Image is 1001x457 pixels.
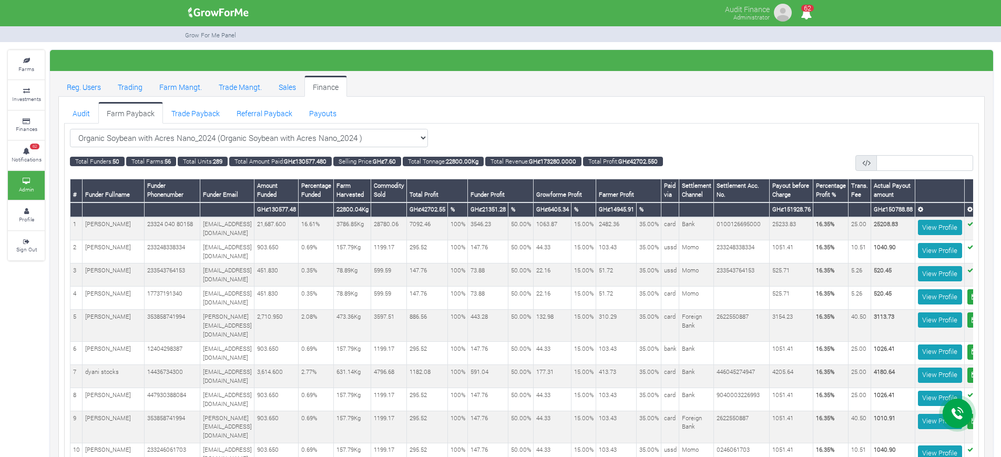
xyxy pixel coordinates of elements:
td: 73.88 [468,263,508,287]
b: 50 [113,157,119,165]
b: 520.45 [874,289,892,297]
td: 50.00% [508,411,534,443]
td: 44.33 [534,240,571,263]
td: 446045274947 [714,365,770,388]
td: 5 [70,310,83,342]
small: Administrator [733,13,770,21]
td: 50.00% [508,217,534,240]
td: 3597.51 [371,310,407,342]
a: Reg. Users [58,76,109,97]
th: GHȼ21351.28 [468,202,508,217]
a: Sign Out [8,231,45,260]
td: card [661,365,679,388]
td: 7 [70,365,83,388]
img: growforme image [185,2,252,23]
td: [EMAIL_ADDRESS][DOMAIN_NAME] [200,287,254,310]
a: View Profile [918,391,962,406]
b: GHȼ130577.480 [284,157,326,165]
b: Disbursed [967,220,999,228]
td: 5.26 [849,287,871,310]
td: 2,710.950 [254,310,299,342]
td: 310.29 [596,310,637,342]
td: 353858741994 [145,411,200,443]
td: 9040003226993 [714,388,770,411]
a: Farm Mangt. [151,76,210,97]
small: Admin [19,186,34,193]
th: 22800.04Kg [334,202,371,217]
td: 35.00% [637,365,661,388]
td: 1199.17 [371,411,407,443]
b: Disbursed [967,266,999,274]
td: card [661,310,679,342]
td: 35.00% [637,310,661,342]
td: 1199.17 [371,342,407,365]
td: dyani stocks [83,365,145,388]
a: 62 [796,10,816,20]
td: 2.08% [299,310,334,342]
td: [PERSON_NAME] [83,240,145,263]
th: Farmer Profit [596,179,661,202]
td: Bank [679,388,714,411]
td: 15.00% [571,411,596,443]
b: 16.35% [816,312,834,320]
a: 62 Notifications [8,141,45,170]
td: 6 [70,342,83,365]
b: Disbursed [967,391,999,399]
span: 62 [801,5,814,12]
td: 35.00% [637,263,661,287]
td: 50.00% [508,342,534,365]
th: Settlement Channel [679,179,714,202]
td: 132.98 [534,310,571,342]
td: 2 [70,240,83,263]
td: 35.00% [637,217,661,240]
a: Audit [64,102,98,123]
td: 3786.85Kg [334,217,371,240]
b: 16.35% [816,368,834,375]
td: [EMAIL_ADDRESS][DOMAIN_NAME] [200,365,254,388]
td: 15.00% [571,388,596,411]
td: 0.35% [299,263,334,287]
td: 50.00% [508,263,534,287]
td: 157.79Kg [334,342,371,365]
small: Profile [19,216,34,223]
td: [EMAIL_ADDRESS][DOMAIN_NAME] [200,217,254,240]
b: 16.35% [816,344,834,352]
a: Admin [8,171,45,200]
td: 353858741994 [145,310,200,342]
td: 0.69% [299,240,334,263]
td: 50.00% [508,240,534,263]
td: 0.35% [299,287,334,310]
td: 22.16 [534,263,571,287]
td: 100% [448,240,468,263]
td: 591.04 [468,365,508,388]
td: 100% [448,342,468,365]
td: 15.00% [571,217,596,240]
td: card [661,287,679,310]
a: View Profile [918,266,962,281]
td: 15.00% [571,240,596,263]
a: View Profile [918,220,962,235]
a: View Profile [918,344,962,360]
td: 147.76 [407,263,448,287]
a: View Profile [918,243,962,258]
td: 0.69% [299,342,334,365]
b: GHȼ42702.550 [618,157,658,165]
a: Profile [8,201,45,230]
td: [PERSON_NAME] [83,310,145,342]
td: 51.72 [596,263,637,287]
td: 10.51 [849,240,871,263]
td: [EMAIL_ADDRESS][DOMAIN_NAME] [200,263,254,287]
th: Trans. Fee [849,179,871,202]
td: 1063.87 [534,217,571,240]
td: 15.00% [571,365,596,388]
td: 73.88 [468,287,508,310]
td: 14436734300 [145,365,200,388]
td: 100% [448,388,468,411]
td: 44.33 [534,411,571,443]
td: [PERSON_NAME] [83,388,145,411]
b: GHȼ173280.0000 [529,157,576,165]
b: 4180.64 [874,368,895,375]
td: 1199.17 [371,388,407,411]
th: Growforme Profit [534,179,596,202]
td: 2.77% [299,365,334,388]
